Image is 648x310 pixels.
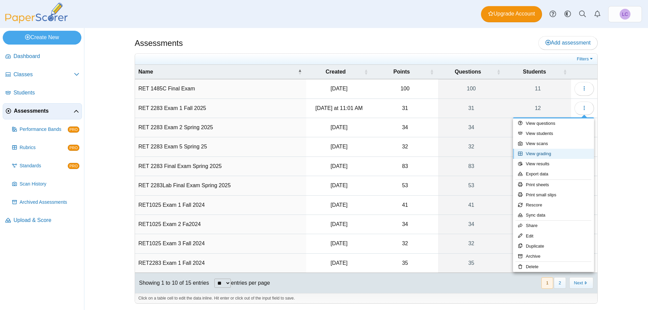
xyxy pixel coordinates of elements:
[505,176,571,195] a: 12
[138,69,153,75] span: Name
[505,99,571,118] a: 12
[569,277,593,288] button: Next
[372,234,438,253] td: 32
[513,159,594,169] a: View results
[505,118,571,137] a: 12
[505,157,571,176] a: 12
[330,221,347,227] time: Oct 6, 2024 at 10:24 PM
[135,118,306,137] td: RET 2283 Exam 2 Spring 2025
[372,137,438,157] td: 32
[135,99,306,118] td: RET 2283 Exam 1 Fall 2025
[554,277,566,288] button: 2
[372,254,438,273] td: 35
[372,176,438,195] td: 53
[135,273,209,293] div: Showing 1 to 10 of 15 entries
[135,176,306,195] td: RET 2283Lab Final Exam Spring 2025
[513,129,594,139] a: View students
[9,194,82,210] a: Archived Assessments
[513,200,594,210] a: Rescore
[135,79,306,98] td: RET 1485C Final Exam
[505,254,571,273] a: 9
[513,180,594,190] a: Print sheets
[513,190,594,200] a: Print small slips
[13,89,79,96] span: Students
[135,157,306,176] td: RET 2283 Final Exam Spring 2025
[330,144,347,149] time: Apr 25, 2025 at 7:09 AM
[505,196,571,215] a: 13
[608,6,642,22] a: Leah Carlson
[330,260,347,266] time: Sep 7, 2024 at 2:16 PM
[541,277,593,288] nav: pagination
[430,65,434,79] span: Points : Activate to sort
[438,176,505,195] a: 53
[135,215,306,234] td: RET1025 Exam 2 Fa2024
[438,254,505,273] a: 35
[513,221,594,231] a: Share
[330,241,347,246] time: Oct 28, 2024 at 9:34 AM
[13,217,79,224] span: Upload & Score
[231,280,270,286] label: entries per page
[438,79,505,98] a: 100
[505,137,571,156] a: 12
[438,215,505,234] a: 34
[438,234,505,253] a: 32
[20,144,68,151] span: Rubrics
[330,163,347,169] time: Apr 25, 2025 at 8:45 AM
[135,137,306,157] td: RET 2283 Exam 5 Spring 25
[496,65,501,79] span: Questions : Activate to sort
[330,182,347,188] time: Apr 25, 2025 at 12:18 PM
[14,107,74,115] span: Assessments
[545,40,591,46] span: Add assessment
[438,118,505,137] a: 34
[620,9,630,20] span: Leah Carlson
[3,213,82,229] a: Upload & Score
[513,241,594,251] a: Duplicate
[3,19,70,24] a: PaperScorer
[298,65,302,79] span: Name : Activate to invert sorting
[68,145,79,151] span: PRO
[20,163,68,169] span: Standards
[364,65,368,79] span: Created : Activate to sort
[438,157,505,176] a: 83
[3,3,70,23] img: PaperScorer
[488,10,535,18] span: Upgrade Account
[513,139,594,149] a: View scans
[481,6,542,22] a: Upgrade Account
[575,56,596,62] a: Filters
[372,215,438,234] td: 34
[372,99,438,118] td: 31
[20,126,68,133] span: Performance Bands
[330,86,347,91] time: Aug 9, 2025 at 8:43 AM
[3,103,82,119] a: Assessments
[505,215,571,234] a: 13
[326,69,346,75] span: Created
[590,7,605,22] a: Alerts
[3,49,82,65] a: Dashboard
[513,169,594,179] a: Export data
[438,137,505,156] a: 32
[3,85,82,101] a: Students
[13,53,79,60] span: Dashboard
[455,69,481,75] span: Questions
[3,31,81,44] a: Create New
[13,71,74,78] span: Classes
[513,149,594,159] a: View grading
[3,67,82,83] a: Classes
[513,118,594,129] a: View questions
[372,196,438,215] td: 41
[135,293,597,303] div: Click on a table cell to edit the data inline. Hit enter or click out of the input field to save.
[315,105,362,111] time: Sep 11, 2025 at 11:01 AM
[513,251,594,261] a: Archive
[523,69,546,75] span: Students
[563,65,567,79] span: Students : Activate to sort
[372,118,438,137] td: 34
[9,121,82,138] a: Performance Bands PRO
[513,262,594,272] a: Delete
[513,231,594,241] a: Edit
[505,234,571,253] a: 10
[538,36,598,50] a: Add assessment
[330,124,347,130] time: Feb 16, 2025 at 8:44 PM
[372,157,438,176] td: 83
[68,163,79,169] span: PRO
[68,126,79,133] span: PRO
